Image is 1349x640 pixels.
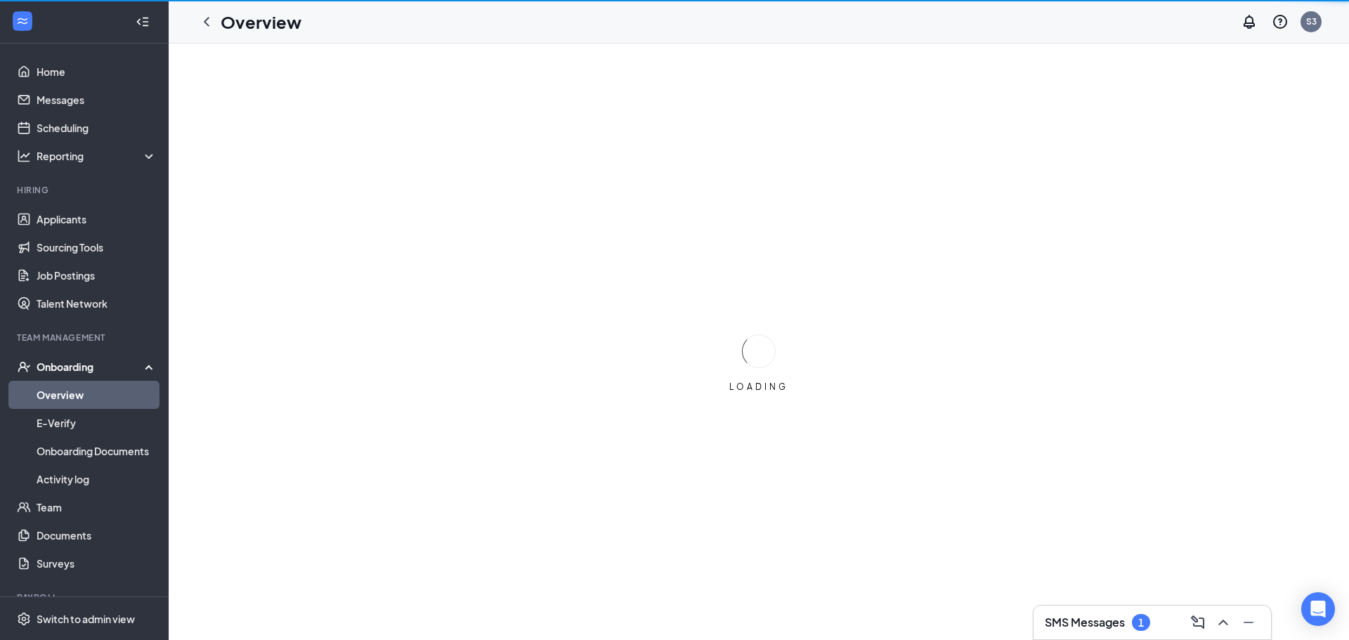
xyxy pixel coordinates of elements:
[37,205,157,233] a: Applicants
[1045,615,1125,630] h3: SMS Messages
[37,521,157,549] a: Documents
[1190,614,1206,631] svg: ComposeMessage
[37,465,157,493] a: Activity log
[1272,13,1289,30] svg: QuestionInfo
[17,612,31,626] svg: Settings
[37,289,157,318] a: Talent Network
[37,549,157,577] a: Surveys
[1215,614,1232,631] svg: ChevronUp
[1240,614,1257,631] svg: Minimize
[17,592,154,603] div: Payroll
[37,114,157,142] a: Scheduling
[37,409,157,437] a: E-Verify
[221,10,301,34] h1: Overview
[1241,13,1258,30] svg: Notifications
[198,13,215,30] svg: ChevronLeft
[724,381,794,393] div: LOADING
[1212,611,1234,634] button: ChevronUp
[37,612,135,626] div: Switch to admin view
[37,360,145,374] div: Onboarding
[1237,611,1260,634] button: Minimize
[1301,592,1335,626] div: Open Intercom Messenger
[17,360,31,374] svg: UserCheck
[17,332,154,344] div: Team Management
[136,15,150,29] svg: Collapse
[37,261,157,289] a: Job Postings
[1187,611,1209,634] button: ComposeMessage
[1306,15,1317,27] div: S3
[37,437,157,465] a: Onboarding Documents
[15,14,30,28] svg: WorkstreamLogo
[17,149,31,163] svg: Analysis
[37,493,157,521] a: Team
[1138,617,1144,629] div: 1
[37,233,157,261] a: Sourcing Tools
[37,149,157,163] div: Reporting
[37,381,157,409] a: Overview
[37,58,157,86] a: Home
[17,184,154,196] div: Hiring
[37,86,157,114] a: Messages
